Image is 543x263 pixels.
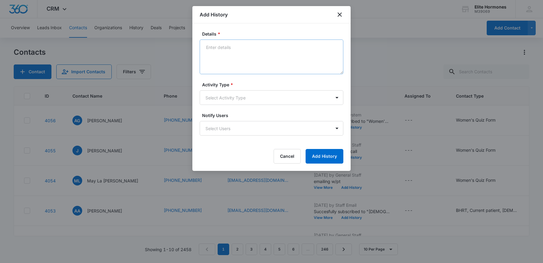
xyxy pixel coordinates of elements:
[202,81,346,88] label: Activity Type
[336,11,343,18] button: close
[306,149,343,164] button: Add History
[202,31,346,37] label: Details
[274,149,301,164] button: Cancel
[200,11,228,18] h1: Add History
[202,112,346,119] label: Notify Users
